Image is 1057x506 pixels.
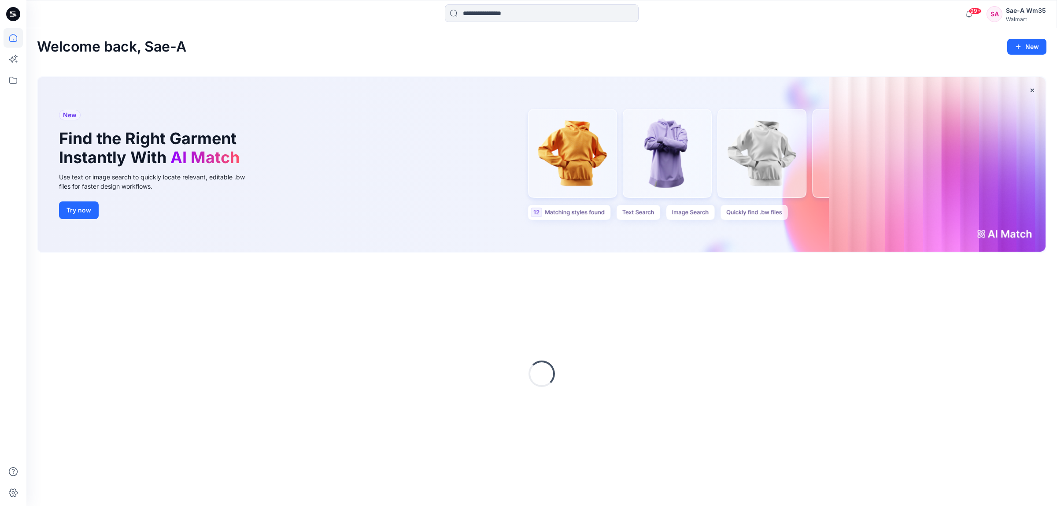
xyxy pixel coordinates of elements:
div: Walmart [1006,16,1046,22]
h2: Welcome back, Sae-A [37,39,186,55]
div: Sae-A Wm35 [1006,5,1046,16]
button: Try now [59,201,99,219]
span: New [63,110,77,120]
button: New [1007,39,1046,55]
div: Use text or image search to quickly locate relevant, editable .bw files for faster design workflows. [59,172,257,191]
span: 99+ [968,7,982,15]
div: SA [987,6,1002,22]
span: AI Match [170,148,240,167]
h1: Find the Right Garment Instantly With [59,129,244,167]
